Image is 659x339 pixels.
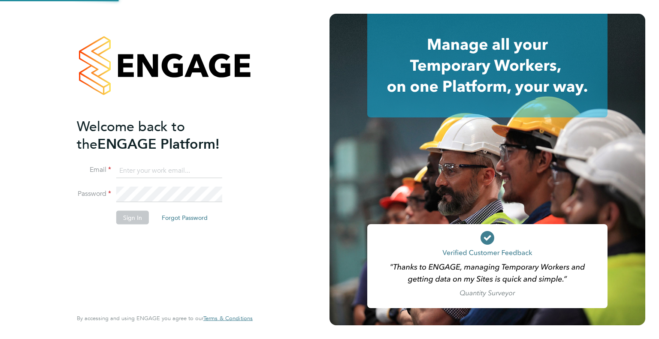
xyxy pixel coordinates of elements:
span: By accessing and using ENGAGE you agree to our [77,315,253,322]
input: Enter your work email... [116,163,222,178]
button: Sign In [116,211,149,225]
label: Email [77,165,111,174]
button: Forgot Password [155,211,215,225]
h2: ENGAGE Platform! [77,117,244,153]
label: Password [77,189,111,198]
span: Welcome back to the [77,118,185,152]
a: Terms & Conditions [203,315,253,322]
